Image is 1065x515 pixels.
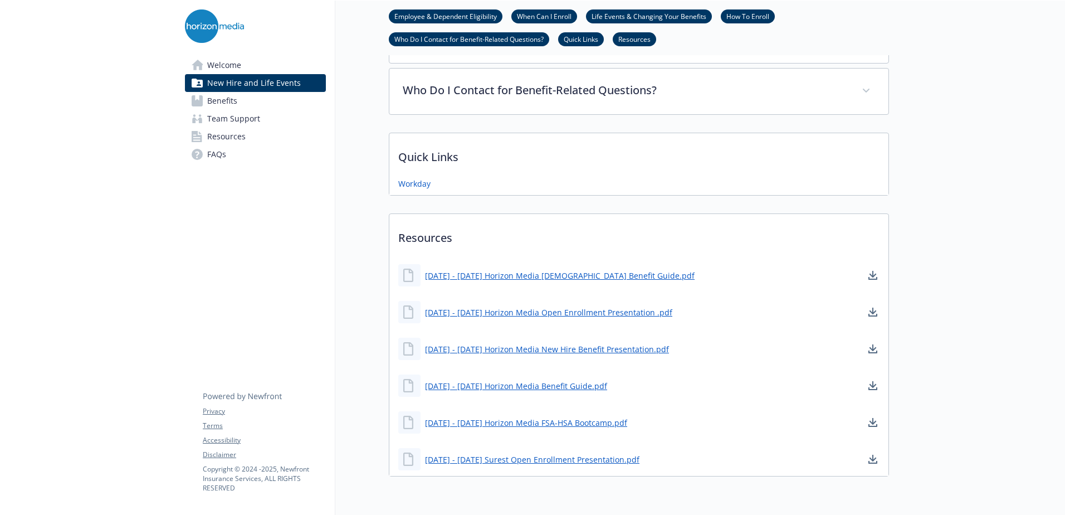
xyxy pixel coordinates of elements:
p: Who Do I Contact for Benefit-Related Questions? [403,82,848,99]
a: [DATE] - [DATE] Horizon Media Benefit Guide.pdf [425,380,607,392]
a: Benefits [185,92,326,110]
a: [DATE] - [DATE] Surest Open Enrollment Presentation.pdf [425,454,639,465]
a: Who Do I Contact for Benefit-Related Questions? [389,33,549,44]
a: Employee & Dependent Eligibility [389,11,502,21]
a: When Can I Enroll [511,11,577,21]
span: FAQs [207,145,226,163]
a: Welcome [185,56,326,74]
a: [DATE] - [DATE] Horizon Media New Hire Benefit Presentation.pdf [425,343,669,355]
a: New Hire and Life Events [185,74,326,92]
a: download document [866,305,880,319]
a: Resources [613,33,656,44]
a: download document [866,416,880,429]
p: Quick Links [389,133,888,174]
a: Team Support [185,110,326,128]
a: [DATE] - [DATE] Horizon Media [DEMOGRAPHIC_DATA] Benefit Guide.pdf [425,270,695,281]
a: [DATE] - [DATE] Horizon Media FSA-HSA Bootcamp.pdf [425,417,627,429]
span: Resources [207,128,246,145]
a: [DATE] - [DATE] Horizon Media Open Enrollment Presentation .pdf [425,307,672,318]
a: Terms [203,421,325,431]
div: Who Do I Contact for Benefit-Related Questions? [389,69,888,114]
a: Disclaimer [203,450,325,460]
span: Benefits [207,92,237,110]
a: Accessibility [203,435,325,445]
span: Welcome [207,56,241,74]
span: Team Support [207,110,260,128]
a: Workday [398,178,431,190]
a: Resources [185,128,326,145]
a: FAQs [185,145,326,163]
p: Resources [389,214,888,255]
a: Life Events & Changing Your Benefits [586,11,712,21]
a: download document [866,342,880,356]
a: Quick Links [558,33,604,44]
a: How To Enroll [721,11,775,21]
a: Privacy [203,406,325,416]
p: Copyright © 2024 - 2025 , Newfront Insurance Services, ALL RIGHTS RESERVED [203,464,325,493]
a: download document [866,453,880,466]
a: download document [866,269,880,282]
a: download document [866,379,880,392]
span: New Hire and Life Events [207,74,301,92]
